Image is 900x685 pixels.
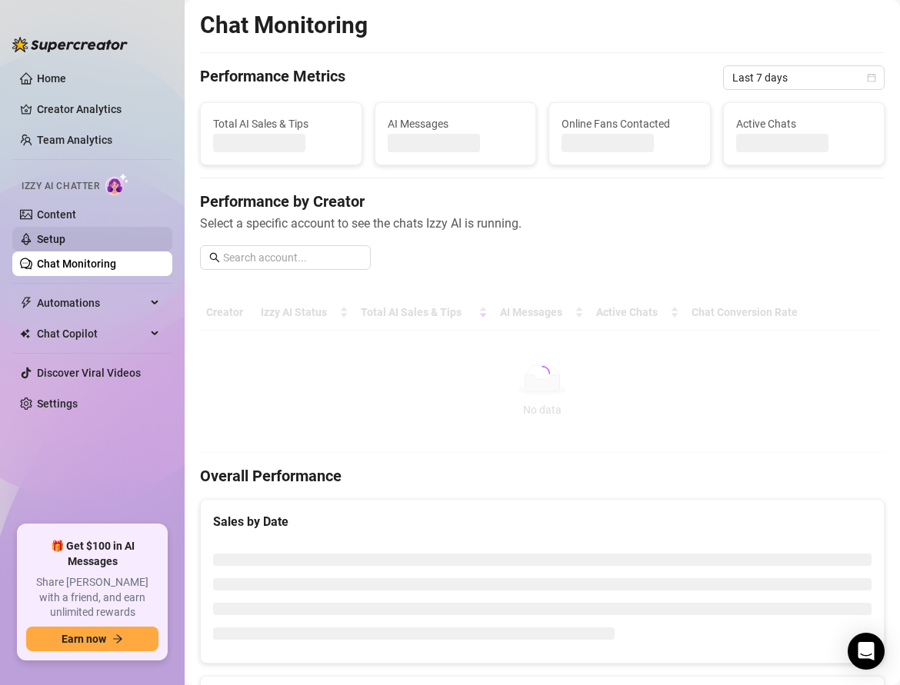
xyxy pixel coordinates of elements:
img: logo-BBDzfeDw.svg [12,37,128,52]
div: Sales by Date [213,512,872,531]
span: Last 7 days [732,66,875,89]
span: Share [PERSON_NAME] with a friend, and earn unlimited rewards [26,575,158,620]
a: Creator Analytics [37,97,160,121]
a: Content [37,208,76,221]
span: Total AI Sales & Tips [213,115,349,132]
div: Open Intercom Messenger [848,633,885,670]
span: calendar [867,73,876,82]
h4: Performance by Creator [200,191,885,212]
span: loading [535,366,550,381]
a: Discover Viral Videos [37,367,141,379]
span: Select a specific account to see the chats Izzy AI is running. [200,214,885,233]
input: Search account... [223,249,362,266]
h2: Chat Monitoring [200,11,368,40]
span: Automations [37,291,146,315]
h4: Overall Performance [200,465,885,487]
span: arrow-right [112,633,123,644]
a: Team Analytics [37,134,112,146]
a: Setup [37,233,65,245]
span: 🎁 Get $100 in AI Messages [26,539,158,569]
span: AI Messages [388,115,524,132]
span: Online Fans Contacted [562,115,698,132]
span: thunderbolt [20,297,32,309]
span: Chat Copilot [37,321,146,346]
img: AI Chatter [105,173,129,195]
a: Chat Monitoring [37,258,116,270]
span: Izzy AI Chatter [22,179,99,194]
span: search [209,252,220,263]
button: Earn nowarrow-right [26,627,158,651]
span: Earn now [62,633,106,645]
a: Settings [37,397,78,410]
h4: Performance Metrics [200,65,345,90]
img: Chat Copilot [20,328,30,339]
a: Home [37,72,66,85]
span: Active Chats [736,115,872,132]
